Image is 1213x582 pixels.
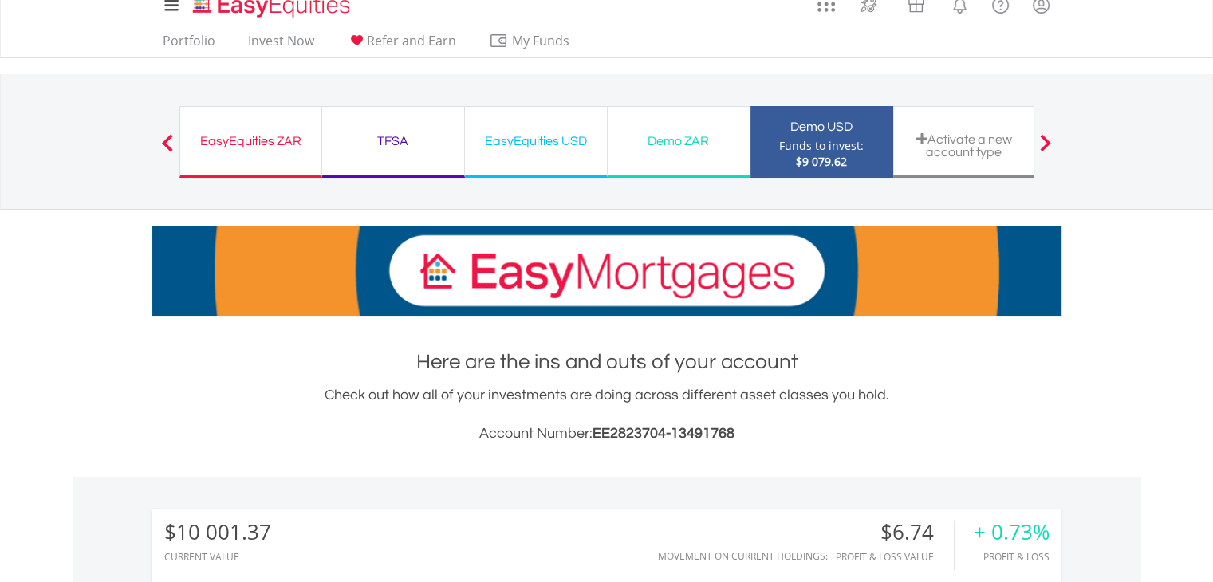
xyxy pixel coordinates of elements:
[836,552,954,562] div: Profit & Loss Value
[903,132,1026,159] div: Activate a new account type
[341,33,463,57] a: Refer and Earn
[836,521,954,544] div: $6.74
[475,130,597,152] div: EasyEquities USD
[760,116,884,138] div: Demo USD
[367,32,456,49] span: Refer and Earn
[152,226,1061,316] img: EasyMortage Promotion Banner
[152,348,1061,376] h1: Here are the ins and outs of your account
[974,521,1050,544] div: + 0.73%
[242,33,321,57] a: Invest Now
[190,130,312,152] div: EasyEquities ZAR
[796,154,847,169] span: $9 079.62
[332,130,455,152] div: TFSA
[974,552,1050,562] div: Profit & Loss
[779,138,864,154] div: Funds to invest:
[152,384,1061,445] div: Check out how all of your investments are doing across different asset classes you hold.
[489,30,593,51] span: My Funds
[164,552,271,562] div: CURRENT VALUE
[164,521,271,544] div: $10 001.37
[156,33,222,57] a: Portfolio
[152,423,1061,445] h3: Account Number:
[593,426,734,441] span: EE2823704-13491768
[658,551,828,561] div: Movement on Current Holdings:
[617,130,740,152] div: Demo ZAR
